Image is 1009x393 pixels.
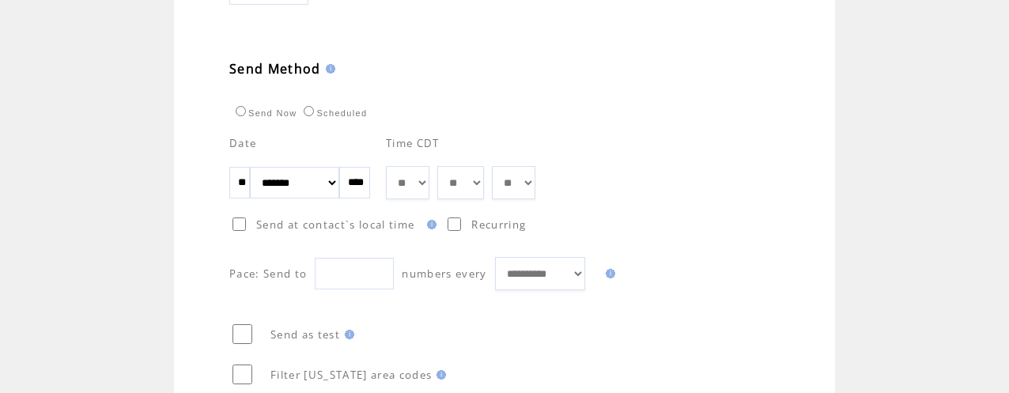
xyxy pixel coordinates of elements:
span: numbers every [402,266,486,281]
span: Date [229,136,256,150]
span: Send Method [229,60,321,77]
img: help.gif [432,370,446,380]
span: Pace: Send to [229,266,307,281]
input: Send Now [236,106,246,116]
input: Scheduled [304,106,314,116]
img: help.gif [340,330,354,339]
img: help.gif [321,64,335,74]
label: Send Now [232,108,297,118]
span: Send at contact`s local time [256,217,414,232]
span: Filter [US_STATE] area codes [270,368,432,382]
span: Recurring [471,217,526,232]
img: help.gif [601,269,615,278]
img: help.gif [422,220,436,229]
span: Time CDT [386,136,440,150]
label: Scheduled [300,108,367,118]
span: Send as test [270,327,340,342]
